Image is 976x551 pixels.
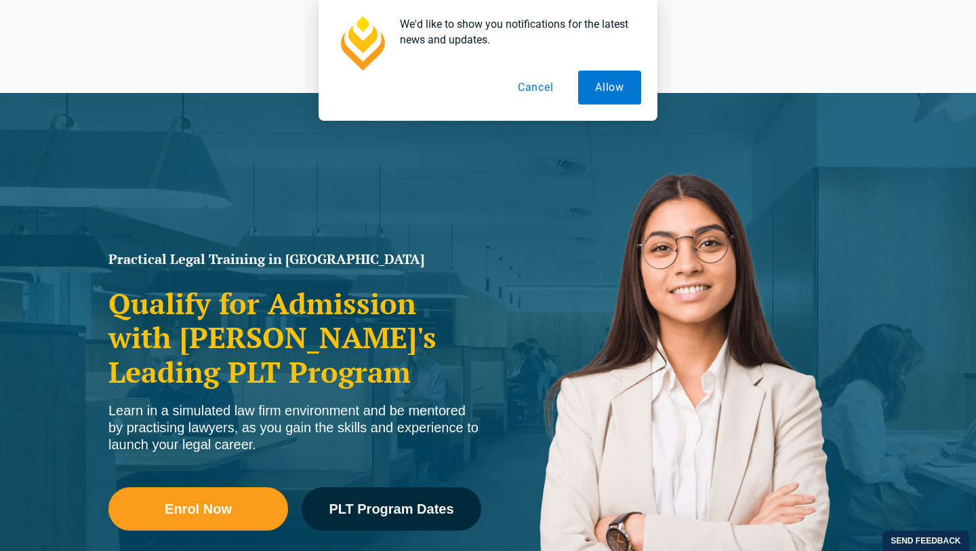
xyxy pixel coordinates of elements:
div: We'd like to show you notifications for the latest news and updates. [389,16,641,47]
div: Learn in a simulated law firm environment and be mentored by practising lawyers, as you gain the ... [108,402,481,453]
h2: Qualify for Admission with [PERSON_NAME]'s Leading PLT Program [108,286,481,389]
span: PLT Program Dates [329,502,453,516]
a: PLT Program Dates [302,487,481,531]
button: Allow [578,71,641,104]
span: Enrol Now [165,502,232,516]
a: Enrol Now [108,487,288,531]
h1: Practical Legal Training in [GEOGRAPHIC_DATA] [108,252,481,266]
img: notification icon [335,16,389,71]
button: Cancel [501,71,571,104]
